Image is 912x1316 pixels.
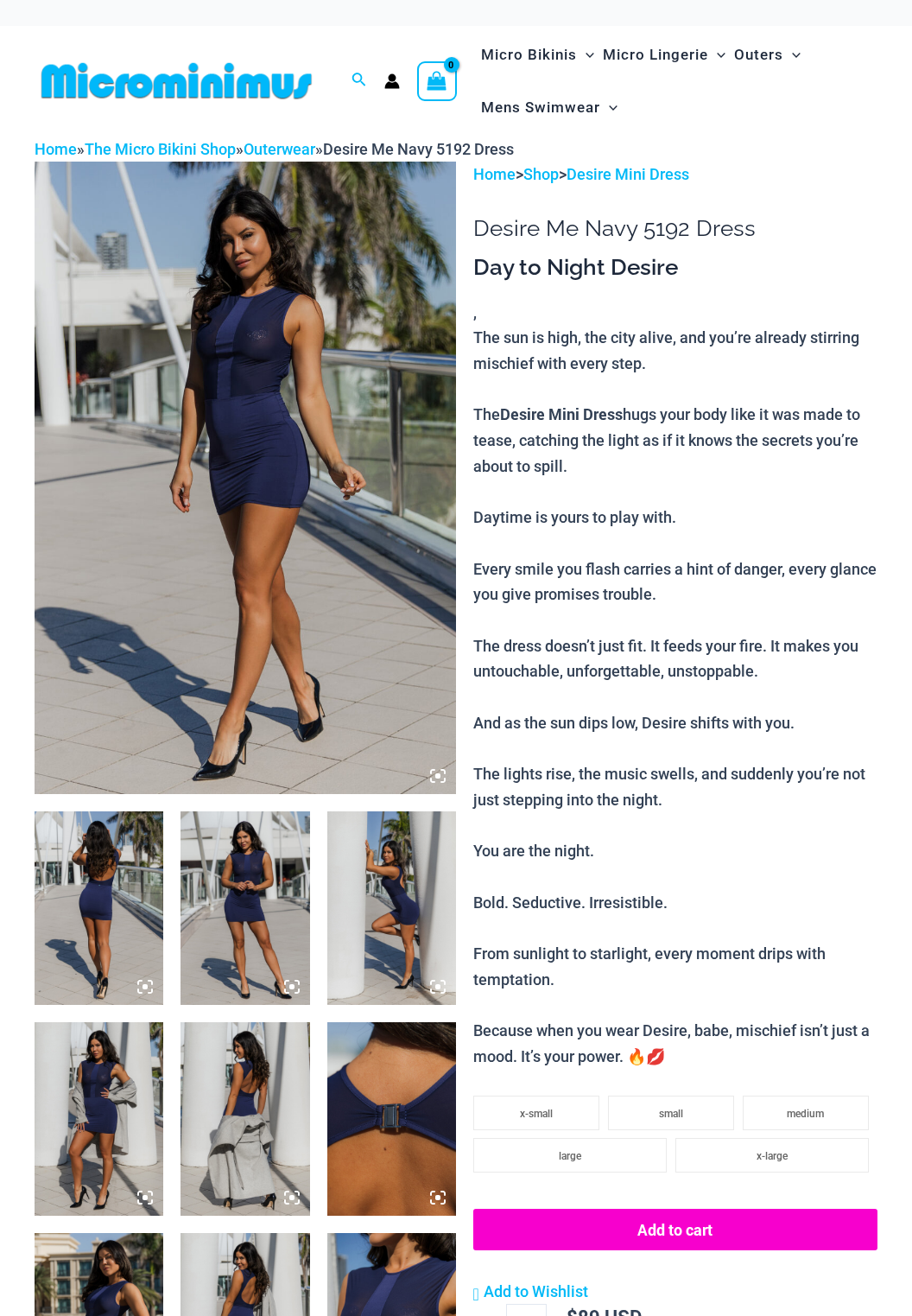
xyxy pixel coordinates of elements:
a: Desire Mini Dress [567,165,689,183]
img: Desire Me Navy 5192 Dress [327,1022,456,1216]
img: Desire Me Navy 5192 Dress [180,811,309,1005]
span: x-small [520,1108,553,1120]
li: x-small [473,1096,599,1130]
span: Menu Toggle [600,86,617,130]
span: Micro Bikinis [481,33,577,77]
span: » » » [35,140,514,158]
a: Account icon link [384,73,400,89]
span: x-large [757,1150,788,1162]
nav: Site Navigation [474,26,877,137]
img: Desire Me Navy 5192 Dress [35,162,456,794]
a: Micro LingerieMenu ToggleMenu Toggle [598,29,730,81]
span: Outers [734,33,783,77]
img: MM SHOP LOGO FLAT [35,61,319,100]
a: Shop [523,165,559,183]
a: The Micro Bikini Shop [85,140,236,158]
span: large [559,1150,581,1162]
a: View Shopping Cart, empty [417,61,457,101]
span: Add to Wishlist [484,1282,588,1300]
span: Mens Swimwear [481,86,600,130]
a: Micro BikinisMenu ToggleMenu Toggle [477,29,598,81]
span: Menu Toggle [783,33,801,77]
li: large [473,1138,667,1173]
span: medium [787,1108,824,1120]
img: Desire Me Navy 5192 Dress [35,811,163,1005]
a: Home [473,165,516,183]
img: Desire Me Navy 5192 Dress [180,1022,309,1216]
a: Home [35,140,77,158]
div: , [473,253,877,1070]
h1: Desire Me Navy 5192 Dress [473,215,877,242]
p: The sun is high, the city alive, and you’re already stirring mischief with every step. The hugs y... [473,325,877,1069]
button: Add to cart [473,1209,877,1250]
span: Micro Lingerie [603,33,708,77]
img: Desire Me Navy 5192 Dress [35,1022,163,1216]
span: small [659,1108,683,1120]
b: Desire Mini Dress [500,404,623,424]
a: Add to Wishlist [473,1279,588,1305]
span: Menu Toggle [577,33,594,77]
li: medium [743,1096,869,1130]
a: OutersMenu ToggleMenu Toggle [730,29,805,81]
h3: Day to Night Desire [473,253,877,283]
li: small [608,1096,734,1130]
span: Menu Toggle [708,33,725,77]
a: Search icon link [351,70,367,92]
p: > > [473,162,877,188]
li: x-large [675,1138,869,1173]
a: Outerwear [244,140,315,158]
span: Desire Me Navy 5192 Dress [323,140,514,158]
a: Mens SwimwearMenu ToggleMenu Toggle [477,81,622,134]
img: Desire Me Navy 5192 Dress [327,811,456,1005]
